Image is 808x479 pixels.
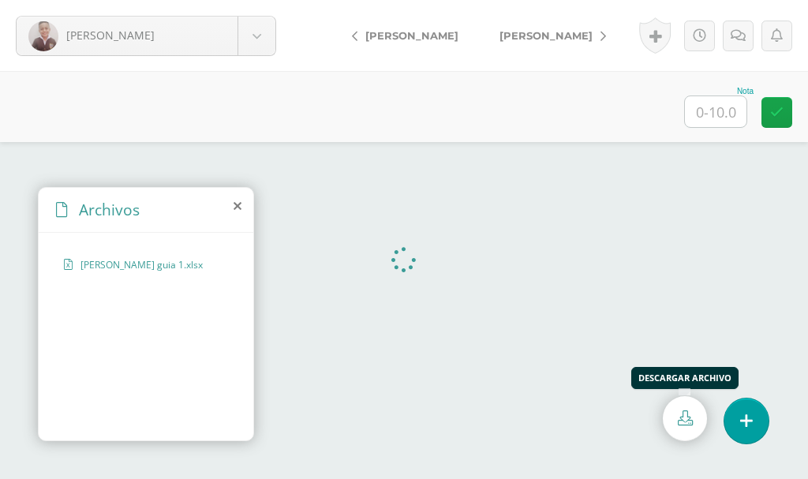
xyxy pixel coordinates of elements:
[79,199,140,220] span: Archivos
[685,96,746,127] input: 0-10.0
[66,28,155,43] span: [PERSON_NAME]
[479,17,619,54] a: [PERSON_NAME]
[339,17,479,54] a: [PERSON_NAME]
[28,21,58,51] img: b0900471516d61b86d6b8ac771f1f077.png
[80,258,210,271] span: [PERSON_NAME] guia 1.xlsx
[234,200,241,212] i: close
[365,29,458,42] span: [PERSON_NAME]
[499,29,593,42] span: [PERSON_NAME]
[17,17,275,55] a: [PERSON_NAME]
[638,372,731,384] div: Descargar archivo
[684,87,754,95] div: Nota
